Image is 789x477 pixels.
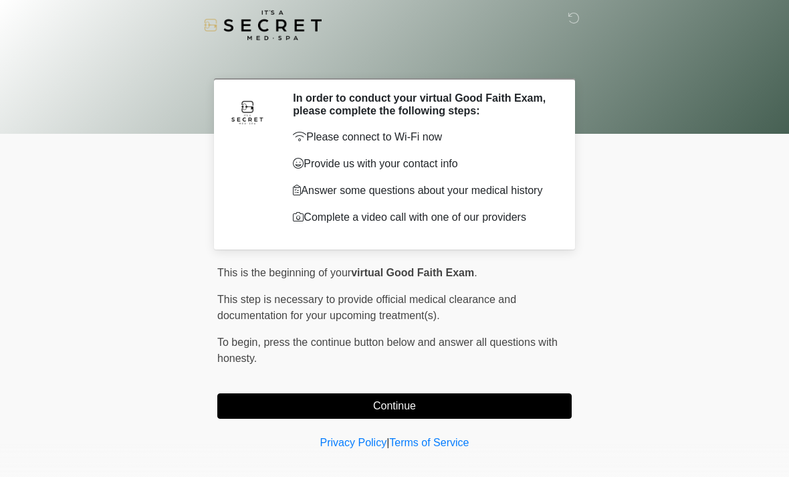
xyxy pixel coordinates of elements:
span: . [474,267,477,278]
p: Please connect to Wi-Fi now [293,129,552,145]
h1: ‎ ‎ [207,48,582,73]
span: This is the beginning of your [217,267,351,278]
span: This step is necessary to provide official medical clearance and documentation for your upcoming ... [217,294,516,321]
h2: In order to conduct your virtual Good Faith Exam, please complete the following steps: [293,92,552,117]
button: Continue [217,393,572,419]
span: press the continue button below and answer all questions with honesty. [217,337,558,364]
strong: virtual Good Faith Exam [351,267,474,278]
a: Terms of Service [389,437,469,448]
img: Agent Avatar [227,92,267,132]
a: Privacy Policy [320,437,387,448]
img: It's A Secret Med Spa Logo [204,10,322,40]
p: Complete a video call with one of our providers [293,209,552,225]
span: To begin, [217,337,263,348]
p: Provide us with your contact info [293,156,552,172]
p: Answer some questions about your medical history [293,183,552,199]
a: | [386,437,389,448]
